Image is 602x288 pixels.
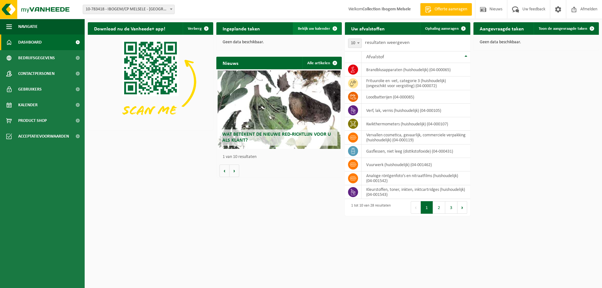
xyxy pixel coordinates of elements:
[362,171,470,185] td: analoge röntgenfoto’s en nitraatfilms (huishoudelijk) (04-001542)
[411,201,421,214] button: Previous
[534,22,598,35] a: Toon de aangevraagde taken
[223,40,335,45] p: Geen data beschikbaar.
[362,76,470,90] td: frituurolie en -vet, categorie 3 (huishoudelijk) (ongeschikt voor vergisting) (04-000072)
[362,158,470,171] td: vuurwerk (huishoudelijk) (04-001462)
[362,7,411,12] strong: Collection Ibogem Melsele
[223,155,339,159] p: 1 van 10 resultaten
[183,22,213,35] button: Verberg
[216,22,266,34] h2: Ingeplande taken
[420,3,472,16] a: Offerte aanvragen
[362,185,470,199] td: kleurstoffen, toner, inkten, inktcartridges (huishoudelijk) (04-001543)
[365,40,409,45] label: resultaten weergeven
[88,35,213,129] img: Download de VHEPlus App
[473,22,530,34] h2: Aangevraagde taken
[222,132,331,143] span: Wat betekent de nieuwe RED-richtlijn voor u als klant?
[433,6,469,13] span: Offerte aanvragen
[188,27,202,31] span: Verberg
[18,34,42,50] span: Dashboard
[480,40,593,45] p: Geen data beschikbaar.
[362,144,470,158] td: gasflessen, niet leeg (distikstofoxide) (04-000431)
[345,22,391,34] h2: Uw afvalstoffen
[362,104,470,117] td: verf, lak, vernis (huishoudelijk) (04-000105)
[18,19,38,34] span: Navigatie
[420,22,470,35] a: Ophaling aanvragen
[302,57,341,69] a: Alle artikelen
[298,27,330,31] span: Bekijk uw kalender
[18,50,55,66] span: Bedrijfsgegevens
[348,201,391,214] div: 1 tot 10 van 28 resultaten
[230,165,239,177] button: Volgende
[18,66,55,81] span: Contactpersonen
[445,201,457,214] button: 3
[219,165,230,177] button: Vorige
[218,71,341,149] a: Wat betekent de nieuwe RED-richtlijn voor u als klant?
[18,97,38,113] span: Kalender
[362,63,470,76] td: brandblusapparaten (huishoudelijk) (04-000065)
[348,39,362,48] span: 10
[457,201,467,214] button: Next
[425,27,459,31] span: Ophaling aanvragen
[83,5,175,14] span: 10-783418 - IBOGEM/CP MELSELE - MELSELE
[421,201,433,214] button: 1
[362,131,470,144] td: vervallen cosmetica, gevaarlijk, commerciele verpakking (huishoudelijk) (04-000119)
[293,22,341,35] a: Bekijk uw kalender
[18,81,42,97] span: Gebruikers
[216,57,245,69] h2: Nieuws
[18,113,47,128] span: Product Shop
[366,55,384,60] span: Afvalstof
[83,5,174,14] span: 10-783418 - IBOGEM/CP MELSELE - MELSELE
[362,117,470,131] td: kwikthermometers (huishoudelijk) (04-000107)
[88,22,172,34] h2: Download nu de Vanheede+ app!
[539,27,587,31] span: Toon de aangevraagde taken
[433,201,445,214] button: 2
[18,128,69,144] span: Acceptatievoorwaarden
[362,90,470,104] td: loodbatterijen (04-000085)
